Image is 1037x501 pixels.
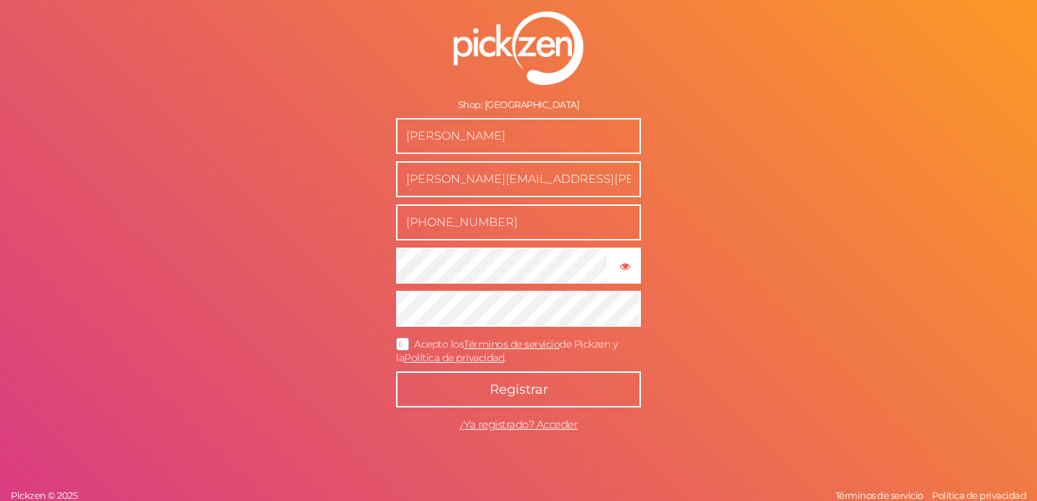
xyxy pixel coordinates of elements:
[40,23,71,35] div: v 4.0.25
[396,161,641,197] input: Business e-mail
[928,489,1030,501] a: Política de privacidad
[23,23,35,35] img: logo_orange.svg
[396,338,617,364] span: Acepto los de Pickzen y la .
[396,118,641,154] input: Nombre
[404,351,504,364] a: Política de privacidad
[464,338,560,351] a: Términos de servicio
[459,417,578,431] span: ¿Ya registrado? Acceder
[835,489,923,501] span: Términos de servicio
[37,37,161,49] div: Dominio: [DOMAIN_NAME]
[396,204,641,240] input: Teléfono
[23,37,35,49] img: website_grey.svg
[490,382,548,397] span: Registrar
[832,489,927,501] a: Términos de servicio
[396,99,641,111] div: Shop: [GEOGRAPHIC_DATA]
[396,371,641,407] button: Registrar
[153,83,165,95] img: tab_keywords_by_traffic_grey.svg
[932,489,1026,501] span: Política de privacidad
[7,489,81,501] a: Pickzen © 2025
[76,85,110,94] div: Dominio
[60,83,71,95] img: tab_domain_overview_orange.svg
[169,85,229,94] div: Palabras clave
[454,12,583,85] img: pz-logo-white.png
